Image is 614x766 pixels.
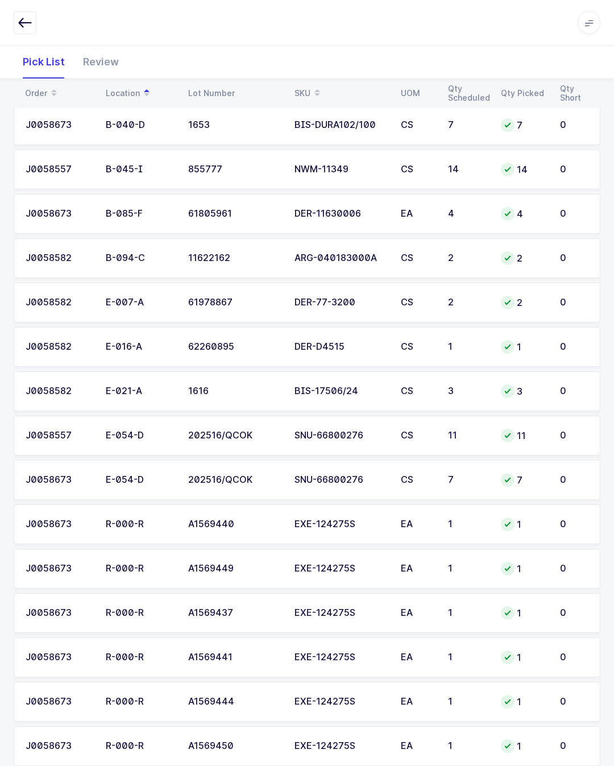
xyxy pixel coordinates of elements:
div: Order [25,84,92,103]
div: 0 [560,120,588,130]
div: 855777 [188,164,281,175]
div: Lot Number [188,89,281,98]
div: 14 [448,164,487,175]
div: 0 [560,386,588,396]
div: 1 [501,739,546,753]
div: 1 [448,652,487,663]
div: 0 [560,342,588,352]
div: 2 [448,297,487,308]
div: J0058582 [26,342,92,352]
div: EA [401,608,434,618]
div: A1569437 [188,608,281,618]
div: R-000-R [106,564,175,574]
div: 2 [448,253,487,263]
div: 1 [448,697,487,707]
div: J0058582 [26,297,92,308]
div: 1 [448,519,487,529]
div: BIS-17506/24 [294,386,387,396]
div: EA [401,697,434,707]
div: 0 [560,253,588,263]
div: E-016-A [106,342,175,352]
div: EA [401,741,434,751]
div: EXE-124275S [294,697,387,707]
div: 1653 [188,120,281,130]
div: UOM [401,89,434,98]
div: A1569444 [188,697,281,707]
div: 14 [501,163,546,176]
div: 0 [560,741,588,751]
div: NWM-11349 [294,164,387,175]
div: A1569440 [188,519,281,529]
div: 1616 [188,386,281,396]
div: CS [401,342,434,352]
div: 1 [501,517,546,531]
div: 1 [448,342,487,352]
div: 3 [501,384,546,398]
div: 1 [448,608,487,618]
div: Qty Short [560,84,589,102]
div: 1 [501,562,546,575]
div: A1569441 [188,652,281,663]
div: Review [74,45,128,78]
div: E-054-D [106,430,175,441]
div: 2 [501,296,546,309]
div: J0058557 [26,430,92,441]
div: A1569449 [188,564,281,574]
div: J0058673 [26,741,92,751]
div: E-021-A [106,386,175,396]
div: B-085-F [106,209,175,219]
div: J0058557 [26,164,92,175]
div: 0 [560,475,588,485]
div: J0058673 [26,652,92,663]
div: 202516/QCOK [188,430,281,441]
div: 0 [560,519,588,529]
div: 0 [560,564,588,574]
div: J0058582 [26,386,92,396]
div: J0058673 [26,519,92,529]
div: 11622162 [188,253,281,263]
div: J0058673 [26,564,92,574]
div: CS [401,164,434,175]
div: 7 [448,120,487,130]
div: 0 [560,297,588,308]
div: J0058582 [26,253,92,263]
div: CS [401,120,434,130]
div: 7 [501,473,546,487]
div: 1 [501,340,546,354]
div: 1 [448,741,487,751]
div: Qty Scheduled [448,84,487,102]
div: Location [106,84,175,103]
div: EXE-124275S [294,652,387,663]
div: SNU-66800276 [294,430,387,441]
div: Pick List [14,45,74,78]
div: ARG-040183000A [294,253,387,263]
div: EA [401,209,434,219]
div: CS [401,475,434,485]
div: 0 [560,608,588,618]
div: EA [401,519,434,529]
div: CS [401,386,434,396]
div: DER-D4515 [294,342,387,352]
div: 202516/QCOK [188,475,281,485]
div: 1 [501,651,546,664]
div: 0 [560,430,588,441]
div: 4 [448,209,487,219]
div: CS [401,297,434,308]
div: J0058673 [26,697,92,707]
div: EA [401,652,434,663]
div: SKU [294,84,387,103]
div: 7 [501,118,546,132]
div: 2 [501,251,546,265]
div: CS [401,253,434,263]
div: Qty Picked [501,89,546,98]
div: B-040-D [106,120,175,130]
div: 61978867 [188,297,281,308]
div: A1569450 [188,741,281,751]
div: EXE-124275S [294,608,387,618]
div: 7 [448,475,487,485]
div: 3 [448,386,487,396]
div: DER-11630006 [294,209,387,219]
div: R-000-R [106,608,175,618]
div: 0 [560,209,588,219]
div: 61805961 [188,209,281,219]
